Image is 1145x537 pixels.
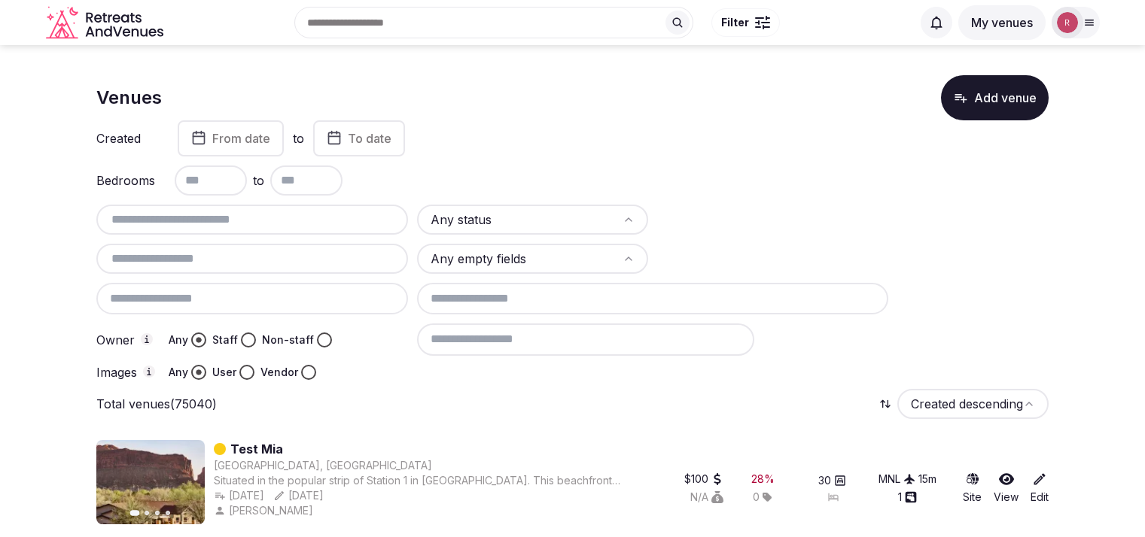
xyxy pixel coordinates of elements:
[155,511,160,515] button: Go to slide 3
[212,131,270,146] span: From date
[214,458,432,473] button: [GEOGRAPHIC_DATA], [GEOGRAPHIC_DATA]
[260,365,298,380] label: Vendor
[96,85,162,111] h1: Venues
[918,472,936,487] button: 15m
[214,503,316,518] button: [PERSON_NAME]
[46,6,166,40] a: Visit the homepage
[230,440,283,458] a: Test Mia
[214,488,264,503] button: [DATE]
[818,473,831,488] span: 30
[262,332,314,347] label: Non-staff
[751,472,775,487] div: 28 %
[753,490,760,505] span: 0
[212,332,238,347] label: Staff
[818,473,846,488] button: 30
[941,75,1049,120] button: Add venue
[958,5,1046,40] button: My venues
[178,120,284,156] button: From date
[214,473,636,488] div: Situated in the popular strip of Station 1 in [GEOGRAPHIC_DATA]. This beachfront resort features ...
[253,171,264,190] span: to
[169,365,188,380] label: Any
[879,472,915,487] button: MNL
[46,6,166,40] svg: Retreats and Venues company logo
[684,472,723,487] button: $100
[898,490,917,505] button: 1
[293,130,304,147] label: to
[96,132,157,144] label: Created
[169,332,188,347] label: Any
[918,472,936,487] div: 15 m
[130,510,140,516] button: Go to slide 1
[958,15,1046,30] a: My venues
[141,333,153,345] button: Owner
[96,333,157,347] label: Owner
[348,131,391,146] span: To date
[963,472,982,505] a: Site
[96,396,217,412] p: Total venues (75040)
[711,8,780,37] button: Filter
[721,15,749,30] span: Filter
[1031,472,1049,505] a: Edit
[273,488,324,503] button: [DATE]
[751,472,775,487] button: 28%
[212,365,236,380] label: User
[96,366,157,379] label: Images
[1057,12,1078,33] img: robiejavier
[145,511,149,515] button: Go to slide 2
[143,366,155,378] button: Images
[690,490,723,505] button: N/A
[166,511,170,515] button: Go to slide 4
[994,472,1019,505] a: View
[313,120,405,156] button: To date
[96,174,157,187] label: Bedrooms
[96,440,205,524] img: Featured image for Test Mia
